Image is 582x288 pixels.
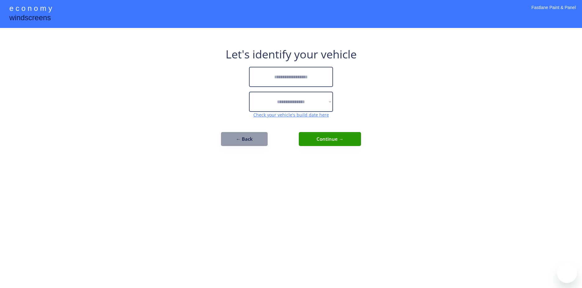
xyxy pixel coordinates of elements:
[557,263,577,283] iframe: Button to launch messaging window
[253,112,329,118] a: Check your vehicle's build date here
[9,3,52,15] div: e c o n o m y
[9,12,51,25] div: windscreens
[221,132,268,146] button: ← Back
[299,132,361,146] button: Continue →
[532,5,576,19] div: Fastlane Paint & Panel
[226,47,357,62] div: Let's identify your vehicle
